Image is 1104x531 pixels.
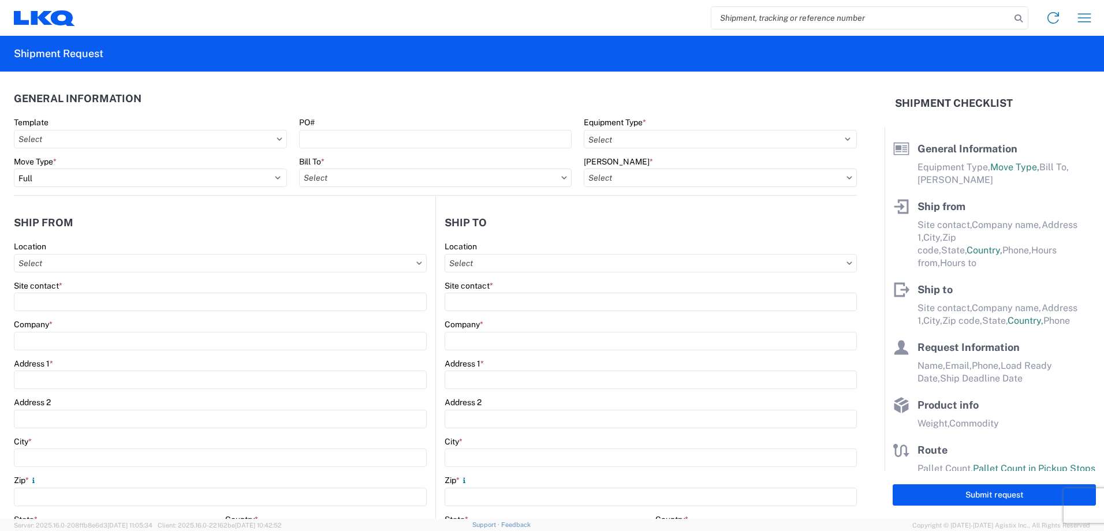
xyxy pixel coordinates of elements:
input: Select [299,169,572,187]
label: City [14,436,32,447]
span: Email, [945,360,972,371]
span: Copyright © [DATE]-[DATE] Agistix Inc., All Rights Reserved [912,520,1090,530]
span: Weight, [917,418,949,429]
label: Address 2 [14,397,51,407]
span: Country, [967,245,1002,256]
span: Phone, [972,360,1001,371]
span: State, [941,245,967,256]
span: Name, [917,360,945,371]
span: City, [923,232,942,243]
span: Site contact, [917,219,972,230]
span: [PERSON_NAME] [917,174,993,185]
h2: Shipment Checklist [895,96,1013,110]
span: Company name, [972,302,1042,313]
h2: Shipment Request [14,47,103,61]
span: Phone, [1002,245,1031,256]
span: Move Type, [990,162,1039,173]
h2: General Information [14,93,141,104]
label: Country [225,514,258,525]
input: Select [584,169,857,187]
span: Ship to [917,283,953,296]
h2: Ship to [445,217,487,229]
a: Support [472,521,501,528]
span: Zip code, [942,315,982,326]
input: Select [445,254,857,272]
span: Pallet Count in Pickup Stops equals Pallet Count in delivery stops [917,463,1095,487]
span: General Information [917,143,1017,155]
h2: Ship from [14,217,73,229]
label: Address 1 [445,358,484,369]
label: Country [655,514,688,525]
span: Country, [1008,315,1043,326]
span: [DATE] 10:42:52 [235,522,282,529]
span: City, [923,315,942,326]
span: Server: 2025.16.0-208ffb8e6d3 [14,522,152,529]
label: Move Type [14,156,57,167]
label: [PERSON_NAME] [584,156,653,167]
input: Select [14,130,287,148]
label: Address 1 [14,358,53,369]
span: Equipment Type, [917,162,990,173]
label: Bill To [299,156,325,167]
label: Site contact [14,281,62,291]
span: Route [917,444,948,456]
span: Request Information [917,341,1020,353]
label: Template [14,117,49,128]
a: Feedback [501,521,531,528]
label: Zip [14,475,38,485]
label: Zip [445,475,469,485]
label: Location [14,241,46,252]
span: Phone [1043,315,1070,326]
label: Company [14,319,53,330]
span: Commodity [949,418,999,429]
input: Select [14,254,427,272]
label: Address 2 [445,397,482,407]
label: Equipment Type [584,117,646,128]
label: State [14,514,38,525]
span: Pallet Count, [917,463,973,474]
span: Bill To, [1039,162,1069,173]
span: Ship Deadline Date [940,373,1023,384]
button: Submit request [893,484,1096,506]
span: Hours to [940,257,976,268]
label: City [445,436,463,447]
label: State [445,514,468,525]
span: Product info [917,399,979,411]
span: State, [982,315,1008,326]
input: Shipment, tracking or reference number [711,7,1010,29]
label: Company [445,319,483,330]
span: [DATE] 11:05:34 [107,522,152,529]
span: Ship from [917,200,965,212]
label: Location [445,241,477,252]
span: Company name, [972,219,1042,230]
span: Client: 2025.16.0-22162be [158,522,282,529]
label: PO# [299,117,315,128]
span: Site contact, [917,302,972,313]
label: Site contact [445,281,493,291]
